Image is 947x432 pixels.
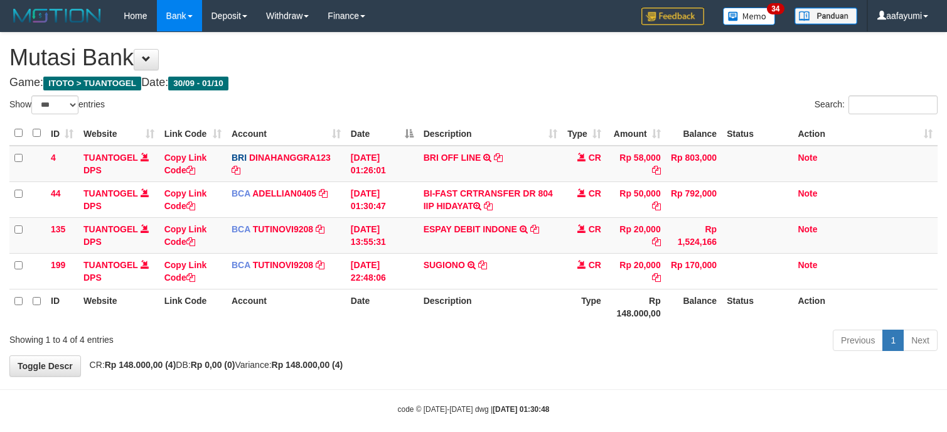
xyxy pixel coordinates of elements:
td: Rp 20,000 [606,217,666,253]
div: Showing 1 to 4 of 4 entries [9,328,385,346]
a: 1 [882,330,904,351]
img: Feedback.jpg [641,8,704,25]
th: Balance [666,121,722,146]
a: TUANTOGEL [83,224,138,234]
span: BCA [232,224,250,234]
td: DPS [78,217,159,253]
td: Rp 792,000 [666,181,722,217]
th: ID [46,289,78,325]
small: code © [DATE]-[DATE] dwg | [398,405,550,414]
span: BCA [232,260,250,270]
th: Description [419,289,562,325]
span: CR [589,260,601,270]
td: Rp 170,000 [666,253,722,289]
td: DPS [78,253,159,289]
a: Copy TUTINOVI9208 to clipboard [316,260,324,270]
a: Copy Rp 20,000 to clipboard [652,237,661,247]
th: Action [793,289,938,325]
strong: Rp 148.000,00 (4) [272,360,343,370]
span: CR [589,188,601,198]
td: DPS [78,181,159,217]
img: Button%20Memo.svg [723,8,776,25]
th: Action: activate to sort column ascending [793,121,938,146]
span: ITOTO > TUANTOGEL [43,77,141,90]
a: TUANTOGEL [83,260,138,270]
a: Note [798,260,817,270]
td: Rp 58,000 [606,146,666,182]
th: Amount: activate to sort column ascending [606,121,666,146]
span: 44 [51,188,61,198]
a: Copy DINAHANGGRA123 to clipboard [232,165,240,175]
a: SUGIONO [424,260,465,270]
a: Copy TUTINOVI9208 to clipboard [316,224,324,234]
td: [DATE] 01:30:47 [346,181,419,217]
span: 135 [51,224,65,234]
td: [DATE] 22:48:06 [346,253,419,289]
a: ESPAY DEBIT INDONE [424,224,517,234]
span: 34 [767,3,784,14]
span: 199 [51,260,65,270]
td: Rp 50,000 [606,181,666,217]
th: Link Code: activate to sort column ascending [159,121,227,146]
td: DPS [78,146,159,182]
td: BI-FAST CRTRANSFER DR 804 IIP HIDAYAT [419,181,562,217]
a: Note [798,188,817,198]
th: Website: activate to sort column ascending [78,121,159,146]
span: CR: DB: Variance: [83,360,343,370]
a: TUANTOGEL [83,153,138,163]
a: Copy ADELLIAN0405 to clipboard [319,188,328,198]
a: TUTINOVI9208 [253,224,313,234]
th: Balance [666,289,722,325]
a: Copy Link Code [164,153,207,175]
a: Next [903,330,938,351]
strong: Rp 148.000,00 (4) [105,360,176,370]
td: [DATE] 13:55:31 [346,217,419,253]
td: Rp 803,000 [666,146,722,182]
span: CR [589,153,601,163]
a: Copy BI-FAST CRTRANSFER DR 804 IIP HIDAYAT to clipboard [484,201,493,211]
th: Description: activate to sort column ascending [419,121,562,146]
a: Copy Link Code [164,224,207,247]
a: Copy Link Code [164,188,207,211]
span: BCA [232,188,250,198]
a: Copy ESPAY DEBIT INDONE to clipboard [530,224,539,234]
a: DINAHANGGRA123 [249,153,331,163]
a: Previous [833,330,883,351]
td: Rp 20,000 [606,253,666,289]
a: Note [798,224,817,234]
select: Showentries [31,95,78,114]
label: Show entries [9,95,105,114]
td: [DATE] 01:26:01 [346,146,419,182]
a: Note [798,153,817,163]
span: 30/09 - 01/10 [168,77,228,90]
th: Type [562,289,606,325]
span: 4 [51,153,56,163]
th: Status [722,289,793,325]
img: MOTION_logo.png [9,6,105,25]
a: Copy Link Code [164,260,207,283]
th: Date [346,289,419,325]
a: TUTINOVI9208 [253,260,313,270]
td: Rp 1,524,166 [666,217,722,253]
a: Copy Rp 50,000 to clipboard [652,201,661,211]
a: Copy SUGIONO to clipboard [478,260,487,270]
input: Search: [848,95,938,114]
th: Link Code [159,289,227,325]
th: Rp 148.000,00 [606,289,666,325]
a: ADELLIAN0405 [252,188,316,198]
th: ID: activate to sort column ascending [46,121,78,146]
th: Website [78,289,159,325]
a: Toggle Descr [9,355,81,377]
a: Copy BRI OFF LINE to clipboard [494,153,503,163]
th: Status [722,121,793,146]
a: Copy Rp 20,000 to clipboard [652,273,661,283]
span: CR [589,224,601,234]
strong: [DATE] 01:30:48 [493,405,549,414]
th: Account [227,289,346,325]
img: panduan.png [795,8,857,24]
label: Search: [815,95,938,114]
strong: Rp 0,00 (0) [191,360,235,370]
th: Type: activate to sort column ascending [562,121,606,146]
th: Account: activate to sort column ascending [227,121,346,146]
span: BRI [232,153,247,163]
